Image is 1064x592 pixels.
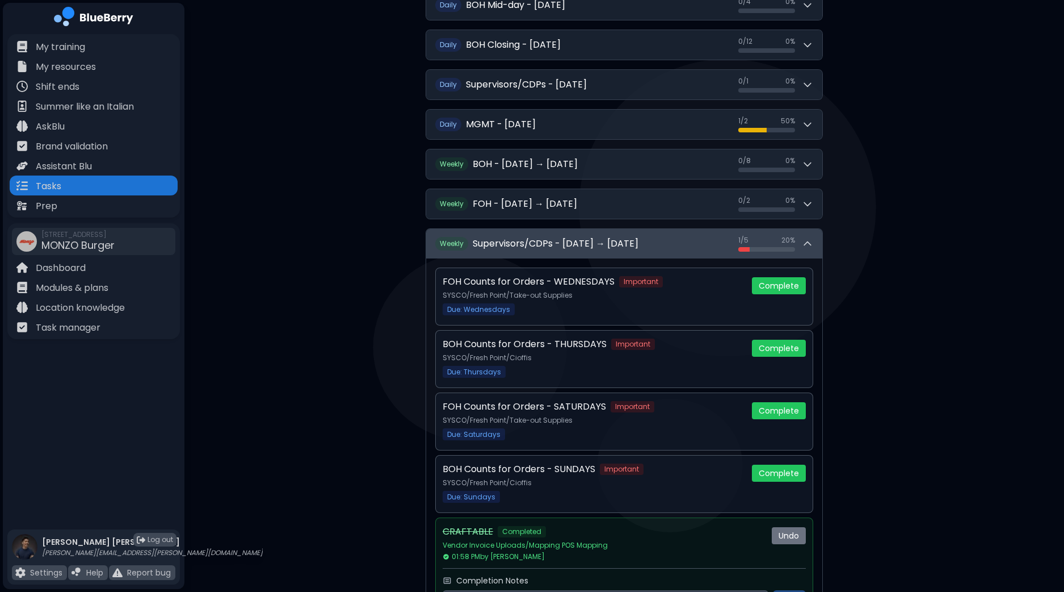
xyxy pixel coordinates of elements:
[443,525,493,539] p: CRAFTABLE
[447,199,464,209] span: eekly
[112,568,123,578] img: file icon
[498,526,546,537] span: Completed
[444,80,457,89] span: aily
[785,77,795,86] span: 0 %
[36,180,61,193] p: Tasks
[444,119,457,129] span: aily
[443,400,606,414] p: FOH Counts for Orders - SATURDAYS
[443,337,607,351] p: BOH Counts for Orders - THURSDAYS
[473,157,578,171] h2: BOH - [DATE] → [DATE]
[16,81,28,92] img: file icon
[738,156,751,165] span: 0 / 8
[426,70,822,99] button: DailySupervisors/CDPs - [DATE]0/10%
[16,200,28,211] img: file icon
[781,116,795,126] span: 50 %
[148,535,173,544] span: Log out
[426,30,822,60] button: DailyBOH Closing - [DATE]0/120%
[435,157,468,171] span: W
[443,416,743,425] p: SYSCO/Fresh Point/Take-out Supplies
[16,262,28,273] img: file icon
[36,199,57,213] p: Prep
[435,38,461,52] span: D
[16,120,28,132] img: file icon
[426,229,822,259] button: WeeklySupervisors/CDPs - [DATE] → [DATE]1/520%
[36,120,65,134] p: AskBlu
[785,196,795,205] span: 0 %
[772,527,806,544] button: Undo
[611,339,655,350] span: Important
[41,238,115,252] span: MONZO Burger
[443,353,743,362] p: SYSCO/Fresh Point/Cioffis
[443,275,615,289] p: FOH Counts for Orders - WEDNESDAYS
[466,118,536,131] h2: MGMT - [DATE]
[435,78,461,91] span: D
[72,568,82,578] img: file icon
[443,552,545,561] span: 01:58 PM by [PERSON_NAME]
[12,534,37,571] img: profile photo
[36,281,108,295] p: Modules & plans
[137,536,145,544] img: logout
[16,101,28,112] img: file icon
[752,277,806,294] button: Complete
[447,239,464,248] span: eekly
[16,231,37,252] img: company thumbnail
[473,197,577,211] h2: FOH - [DATE] → [DATE]
[86,568,103,578] p: Help
[16,61,28,72] img: file icon
[619,276,663,287] span: Important
[738,37,752,46] span: 0 / 12
[752,340,806,357] button: Complete
[16,140,28,152] img: file icon
[456,576,528,586] label: Completion Notes
[36,40,85,54] p: My training
[36,140,108,153] p: Brand validation
[36,321,100,335] p: Task manager
[42,548,263,557] p: [PERSON_NAME][EMAIL_ADDRESS][PERSON_NAME][DOMAIN_NAME]
[16,160,28,172] img: file icon
[127,568,171,578] p: Report bug
[15,568,26,578] img: file icon
[36,100,134,114] p: Summer like an Italian
[16,41,28,52] img: file icon
[466,38,561,52] h2: BOH Closing - [DATE]
[466,78,587,91] h2: Supervisors/CDPs - [DATE]
[435,118,461,131] span: D
[752,402,806,419] button: Complete
[426,149,822,179] button: WeeklyBOH - [DATE] → [DATE]0/80%
[443,428,505,440] span: Due: Saturdays
[16,302,28,313] img: file icon
[36,160,92,173] p: Assistant Blu
[443,491,500,503] span: Due: Sundays
[16,282,28,293] img: file icon
[611,401,654,412] span: Important
[752,465,806,482] button: Complete
[443,478,743,487] p: SYSCO/Fresh Point/Cioffis
[435,237,468,251] span: W
[426,110,822,139] button: DailyMGMT - [DATE]1/250%
[785,156,795,165] span: 0 %
[443,541,763,550] p: Vendor Invoice Uploads/Mapping POS Mapping
[443,366,506,378] span: Due: Thursdays
[16,322,28,333] img: file icon
[738,116,748,126] span: 1 / 2
[426,189,822,219] button: WeeklyFOH - [DATE] → [DATE]0/20%
[435,197,468,211] span: W
[738,236,748,245] span: 1 / 5
[36,80,79,94] p: Shift ends
[30,568,62,578] p: Settings
[738,77,748,86] span: 0 / 1
[473,237,638,251] h2: Supervisors/CDPs - [DATE] → [DATE]
[443,462,595,476] p: BOH Counts for Orders - SUNDAYS
[444,40,457,49] span: aily
[600,464,644,475] span: Important
[42,537,263,547] p: [PERSON_NAME] [PERSON_NAME]
[785,37,795,46] span: 0 %
[443,303,515,315] span: Due: Wednesdays
[41,230,115,239] span: [STREET_ADDRESS]
[36,301,125,315] p: Location knowledge
[36,261,86,275] p: Dashboard
[781,236,795,245] span: 20 %
[16,180,28,191] img: file icon
[36,60,96,74] p: My resources
[443,291,743,300] p: SYSCO/Fresh Point/Take-out Supplies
